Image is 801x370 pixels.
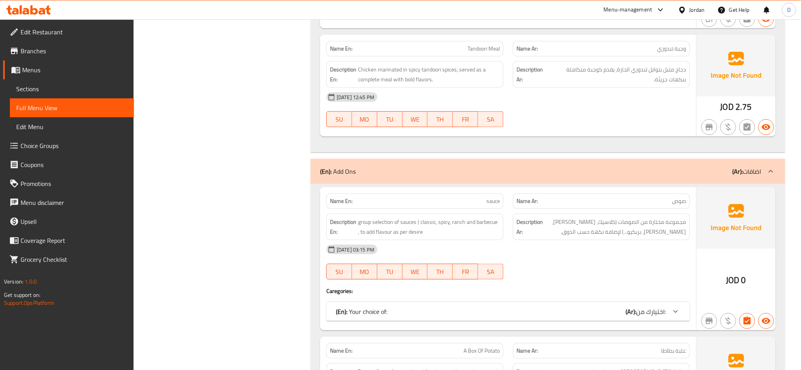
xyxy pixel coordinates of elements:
[3,155,134,174] a: Coupons
[10,117,134,136] a: Edit Menu
[456,266,475,278] span: FR
[381,114,400,125] span: TU
[4,276,23,287] span: Version:
[4,298,54,308] a: Support.OpsPlatform
[697,35,776,96] img: Ae5nvW7+0k+MAAAAAElFTkSuQmCC
[21,27,128,37] span: Edit Restaurant
[336,307,387,316] p: Your choice of:
[355,266,374,278] span: MO
[358,65,500,84] span: Chicken marinated in spicy tandoori spices, served as a complete meal with bold flavors.
[336,306,347,317] b: (En):
[548,65,686,84] span: دجاج متبل بتوابل تندوري الحارة، يقدم كوجبة متكاملة بنكهات جريئة.
[626,306,637,317] b: (Ar):
[320,167,356,176] p: Add Ons
[21,46,128,56] span: Branches
[758,119,774,135] button: Available
[3,212,134,231] a: Upsell
[330,197,352,205] strong: Name En:
[453,264,478,280] button: FR
[726,272,740,288] span: JOD
[516,197,538,205] strong: Name Ar:
[3,231,134,250] a: Coverage Report
[481,114,500,125] span: SA
[431,114,450,125] span: TH
[406,114,425,125] span: WE
[334,94,377,101] span: [DATE] 12:45 PM
[16,84,128,94] span: Sections
[352,111,377,127] button: MO
[16,122,128,131] span: Edit Menu
[330,45,352,53] strong: Name En:
[4,290,40,300] span: Get support on:
[21,236,128,245] span: Coverage Report
[355,114,374,125] span: MO
[516,65,547,84] strong: Description Ar:
[516,347,538,355] strong: Name Ar:
[787,6,791,14] span: D
[516,45,538,53] strong: Name Ar:
[478,264,503,280] button: SA
[330,217,356,237] strong: Description En:
[3,23,134,41] a: Edit Restaurant
[701,313,717,329] button: Not branch specific item
[697,187,776,249] img: Ae5nvW7+0k+MAAAAAElFTkSuQmCC
[690,6,705,14] div: Jordan
[21,255,128,264] span: Grocery Checklist
[720,99,734,115] span: JOD
[326,302,690,321] div: (En): Your choice of:(Ar):اختيارك من:
[637,306,666,317] span: اختيارك من:
[431,266,450,278] span: TH
[720,313,736,329] button: Purchased item
[352,264,377,280] button: MO
[330,266,349,278] span: SU
[330,347,352,355] strong: Name En:
[3,193,134,212] a: Menu disclaimer
[545,217,686,237] span: مجموعة مختارة من الصوصات (كلاسيك، سبايسي، رانش، بربكيو...) لإضافة نكهة حسب الذوق.
[701,119,717,135] button: Not branch specific item
[21,160,128,169] span: Coupons
[326,111,352,127] button: SU
[21,198,128,207] span: Menu disclaimer
[377,264,403,280] button: TU
[464,347,500,355] span: A Box Of Potato
[478,111,503,127] button: SA
[16,103,128,113] span: Full Menu View
[406,266,425,278] span: WE
[10,79,134,98] a: Sections
[3,174,134,193] a: Promotions
[22,65,128,75] span: Menus
[741,272,746,288] span: 0
[739,119,755,135] button: Not has choices
[733,165,743,177] b: (Ar):
[21,141,128,150] span: Choice Groups
[330,114,349,125] span: SU
[467,45,500,53] span: Tandoori Meal
[486,197,500,205] span: sauce
[21,217,128,226] span: Upsell
[428,111,453,127] button: TH
[758,313,774,329] button: Available
[673,197,686,205] span: صوص
[3,60,134,79] a: Menus
[456,114,475,125] span: FR
[662,347,686,355] span: علبة بطاطا
[320,165,332,177] b: (En):
[739,313,755,329] button: Has choices
[377,111,403,127] button: TU
[428,264,453,280] button: TH
[735,99,752,115] span: 2.75
[403,264,428,280] button: WE
[481,266,500,278] span: SA
[3,250,134,269] a: Grocery Checklist
[25,276,37,287] span: 1.0.0
[10,98,134,117] a: Full Menu View
[358,217,500,237] span: group selection of sauces ( classic, spicy, ranch and barbecue , to add flavour as per desire
[381,266,400,278] span: TU
[733,167,761,176] p: اضافات
[330,65,356,84] strong: Description En:
[3,41,134,60] a: Branches
[21,179,128,188] span: Promotions
[3,136,134,155] a: Choice Groups
[453,111,478,127] button: FR
[516,217,543,237] strong: Description Ar:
